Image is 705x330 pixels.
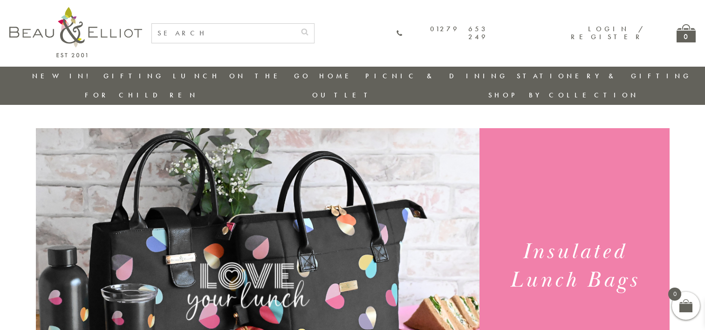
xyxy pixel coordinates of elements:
a: 0 [677,24,696,42]
a: Outlet [312,90,374,100]
a: New in! [32,71,95,81]
a: Home [319,71,356,81]
a: Lunch On The Go [173,71,311,81]
h1: Insulated Lunch Bags [491,238,658,295]
a: Shop by collection [488,90,639,100]
input: SEARCH [152,24,295,43]
a: For Children [85,90,198,100]
img: logo [9,7,142,57]
a: Login / Register [571,24,644,41]
a: Picnic & Dining [365,71,508,81]
a: 01279 653 249 [396,25,488,41]
span: 0 [668,288,681,301]
a: Stationery & Gifting [517,71,691,81]
a: Gifting [103,71,164,81]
